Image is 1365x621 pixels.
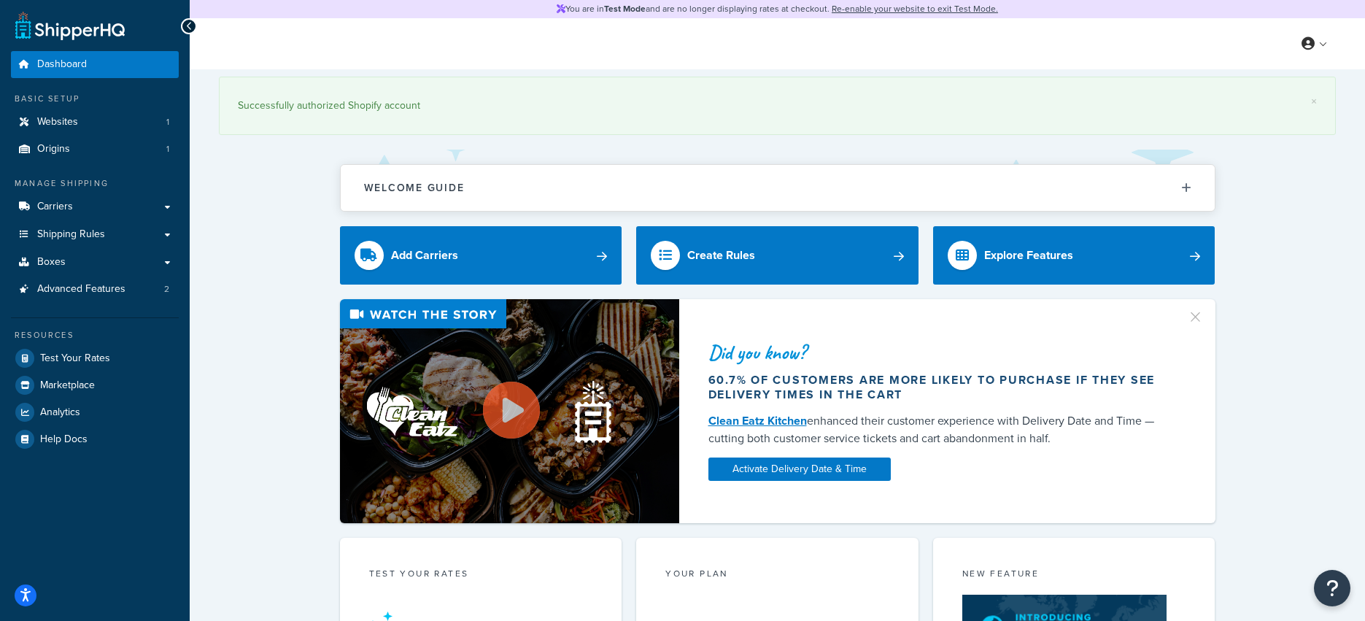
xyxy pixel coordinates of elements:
div: New Feature [962,567,1186,584]
span: Dashboard [37,58,87,71]
div: Successfully authorized Shopify account [238,96,1317,116]
a: Carriers [11,193,179,220]
strong: Test Mode [604,2,646,15]
div: Did you know? [708,342,1169,363]
div: Resources [11,329,179,342]
a: Clean Eatz Kitchen [708,412,807,429]
a: Websites1 [11,109,179,136]
a: Marketplace [11,372,179,398]
span: 1 [166,143,169,155]
span: Advanced Features [37,283,125,296]
div: 60.7% of customers are more likely to purchase if they see delivery times in the cart [708,373,1169,402]
a: Explore Features [933,226,1215,285]
a: Boxes [11,249,179,276]
li: Origins [11,136,179,163]
a: Re-enable your website to exit Test Mode. [832,2,998,15]
span: Analytics [40,406,80,419]
button: Open Resource Center [1314,570,1350,606]
a: Test Your Rates [11,345,179,371]
span: Help Docs [40,433,88,446]
a: Help Docs [11,426,179,452]
div: Your Plan [665,567,889,584]
a: Advanced Features2 [11,276,179,303]
a: Create Rules [636,226,919,285]
div: Add Carriers [391,245,458,266]
span: Test Your Rates [40,352,110,365]
a: Origins1 [11,136,179,163]
span: Websites [37,116,78,128]
a: Activate Delivery Date & Time [708,458,891,481]
span: Carriers [37,201,73,213]
h2: Welcome Guide [364,182,465,193]
a: Add Carriers [340,226,622,285]
a: Shipping Rules [11,221,179,248]
span: 2 [164,283,169,296]
div: Basic Setup [11,93,179,105]
span: Shipping Rules [37,228,105,241]
span: Marketplace [40,379,95,392]
div: Test your rates [369,567,593,584]
div: Create Rules [687,245,755,266]
li: Advanced Features [11,276,179,303]
a: Dashboard [11,51,179,78]
div: Explore Features [984,245,1073,266]
div: Manage Shipping [11,177,179,190]
a: × [1311,96,1317,107]
span: 1 [166,116,169,128]
img: Video thumbnail [340,299,679,523]
a: Analytics [11,399,179,425]
div: enhanced their customer experience with Delivery Date and Time — cutting both customer service ti... [708,412,1169,447]
span: Boxes [37,256,66,269]
span: Origins [37,143,70,155]
button: Welcome Guide [341,165,1215,211]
